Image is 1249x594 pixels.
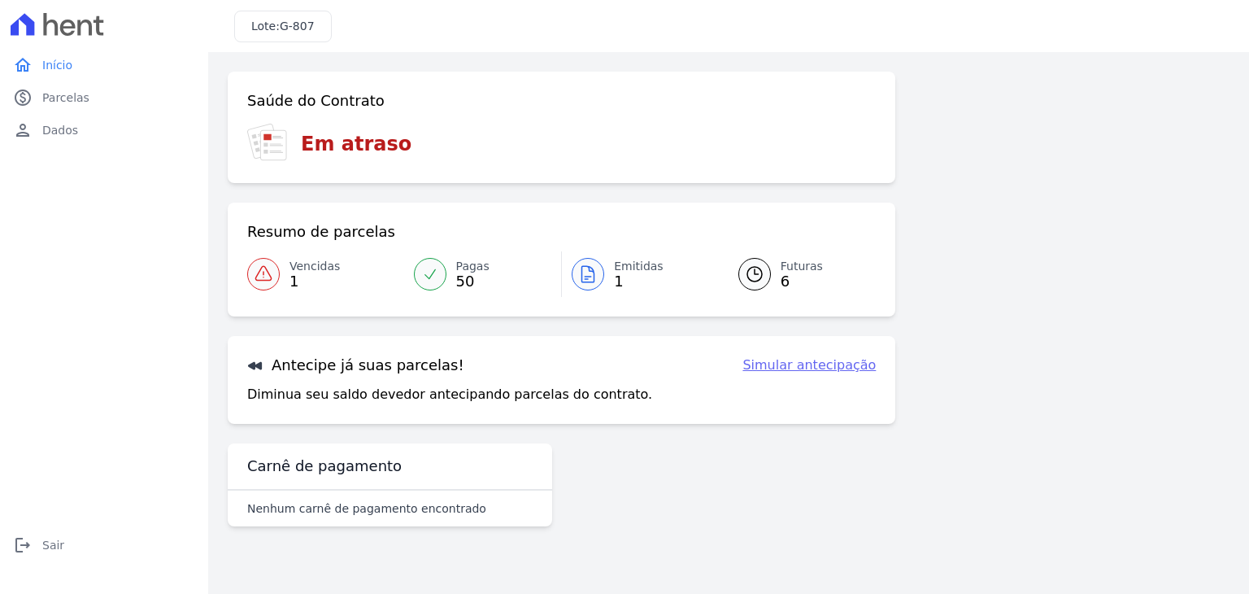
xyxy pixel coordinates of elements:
a: Futuras 6 [719,251,877,297]
p: Nenhum carnê de pagamento encontrado [247,500,486,517]
h3: Carnê de pagamento [247,456,402,476]
span: Sair [42,537,64,553]
span: Pagas [456,258,490,275]
a: homeInício [7,49,202,81]
h3: Antecipe já suas parcelas! [247,356,464,375]
span: 1 [289,275,340,288]
i: logout [13,535,33,555]
i: person [13,120,33,140]
a: logoutSair [7,529,202,561]
p: Diminua seu saldo devedor antecipando parcelas do contrato. [247,385,652,404]
a: Simular antecipação [742,356,876,375]
h3: Em atraso [301,129,411,159]
span: 1 [614,275,664,288]
span: G-807 [280,20,315,33]
span: Futuras [781,258,823,275]
i: home [13,55,33,75]
i: paid [13,88,33,107]
a: Vencidas 1 [247,251,404,297]
a: paidParcelas [7,81,202,114]
a: personDados [7,114,202,146]
span: Emitidas [614,258,664,275]
span: Vencidas [289,258,340,275]
h3: Resumo de parcelas [247,222,395,242]
a: Pagas 50 [404,251,562,297]
span: Parcelas [42,90,89,106]
h3: Saúde do Contrato [247,91,385,111]
span: Início [42,57,72,73]
span: 6 [781,275,823,288]
span: 50 [456,275,490,288]
a: Emitidas 1 [562,251,719,297]
h3: Lote: [251,18,315,35]
span: Dados [42,122,78,138]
